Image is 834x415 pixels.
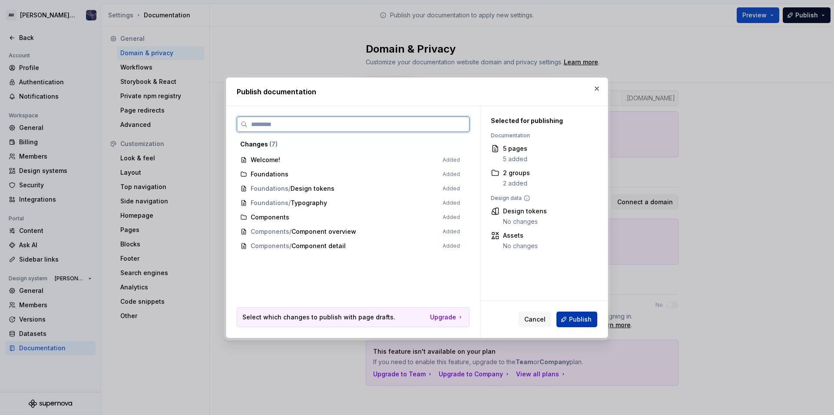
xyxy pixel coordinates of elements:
div: Design tokens [503,207,547,216]
div: Selected for publishing [491,116,587,125]
span: ( 7 ) [269,140,278,148]
p: Select which changes to publish with page drafts. [242,313,395,322]
div: 5 pages [503,144,527,153]
h2: Publish documentation [237,86,597,97]
div: No changes [503,242,538,250]
button: Publish [556,312,597,327]
div: No changes [503,217,547,226]
button: Cancel [519,312,551,327]
a: Upgrade [430,313,464,322]
div: Design data [491,195,587,202]
div: Assets [503,231,538,240]
span: Publish [569,315,592,324]
div: 5 added [503,155,527,163]
div: Documentation [491,132,587,139]
span: Cancel [524,315,546,324]
div: 2 added [503,179,530,188]
div: 2 groups [503,169,530,177]
div: Changes [240,140,460,149]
